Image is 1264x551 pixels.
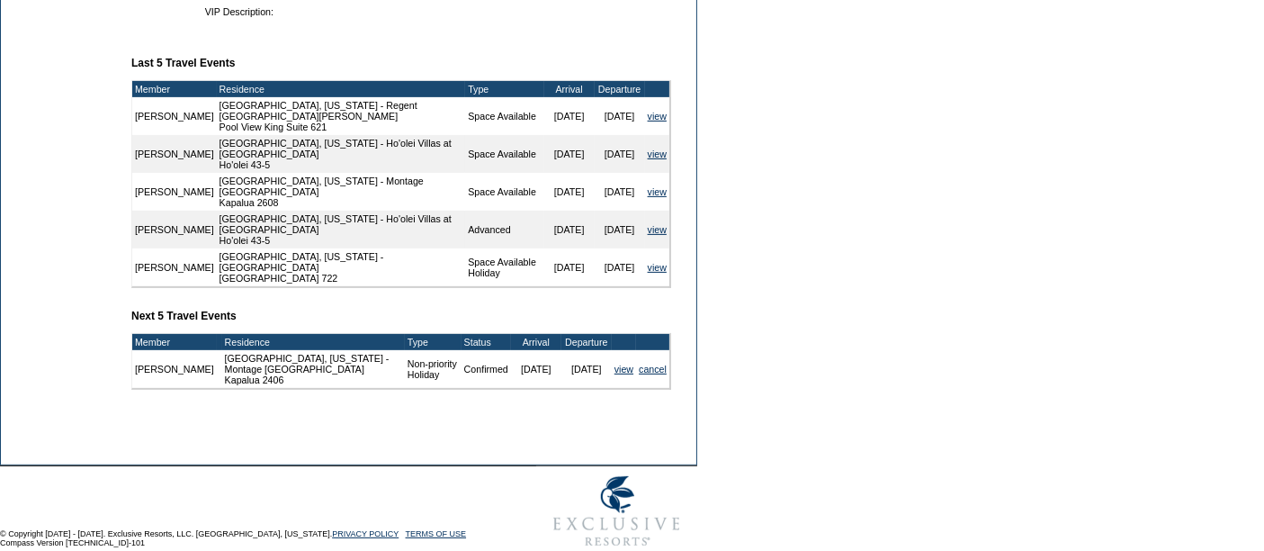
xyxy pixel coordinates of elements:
[511,350,561,388] td: [DATE]
[465,97,543,135] td: Space Available
[561,334,612,350] td: Departure
[465,173,543,211] td: Space Available
[544,135,595,173] td: [DATE]
[132,173,217,211] td: [PERSON_NAME]
[544,211,595,248] td: [DATE]
[332,529,399,538] a: PRIVACY POLICY
[139,6,273,17] td: VIP Description:
[648,262,667,273] a: view
[405,350,462,388] td: Non-priority Holiday
[614,364,633,375] a: view
[132,81,217,97] td: Member
[131,310,237,322] b: Next 5 Travel Events
[639,364,667,375] a: cancel
[132,135,217,173] td: [PERSON_NAME]
[544,97,595,135] td: [DATE]
[405,334,462,350] td: Type
[406,529,467,538] a: TERMS OF USE
[465,135,543,173] td: Space Available
[462,350,511,388] td: Confirmed
[465,248,543,286] td: Space Available Holiday
[544,248,595,286] td: [DATE]
[217,211,466,248] td: [GEOGRAPHIC_DATA], [US_STATE] - Ho'olei Villas at [GEOGRAPHIC_DATA] Ho'olei 43-5
[217,97,466,135] td: [GEOGRAPHIC_DATA], [US_STATE] - Regent [GEOGRAPHIC_DATA][PERSON_NAME] Pool View King Suite 621
[648,224,667,235] a: view
[465,211,543,248] td: Advanced
[544,81,595,97] td: Arrival
[132,97,217,135] td: [PERSON_NAME]
[217,135,466,173] td: [GEOGRAPHIC_DATA], [US_STATE] - Ho'olei Villas at [GEOGRAPHIC_DATA] Ho'olei 43-5
[462,334,511,350] td: Status
[561,350,612,388] td: [DATE]
[595,248,645,286] td: [DATE]
[131,57,235,69] b: Last 5 Travel Events
[595,173,645,211] td: [DATE]
[595,97,645,135] td: [DATE]
[595,135,645,173] td: [DATE]
[465,81,543,97] td: Type
[648,186,667,197] a: view
[595,81,645,97] td: Departure
[132,334,217,350] td: Member
[222,350,405,388] td: [GEOGRAPHIC_DATA], [US_STATE] - Montage [GEOGRAPHIC_DATA] Kapalua 2406
[132,211,217,248] td: [PERSON_NAME]
[132,350,217,388] td: [PERSON_NAME]
[648,111,667,122] a: view
[217,173,466,211] td: [GEOGRAPHIC_DATA], [US_STATE] - Montage [GEOGRAPHIC_DATA] Kapalua 2608
[511,334,561,350] td: Arrival
[544,173,595,211] td: [DATE]
[132,248,217,286] td: [PERSON_NAME]
[595,211,645,248] td: [DATE]
[648,149,667,159] a: view
[217,81,466,97] td: Residence
[222,334,405,350] td: Residence
[217,248,466,286] td: [GEOGRAPHIC_DATA], [US_STATE] - [GEOGRAPHIC_DATA] [GEOGRAPHIC_DATA] 722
